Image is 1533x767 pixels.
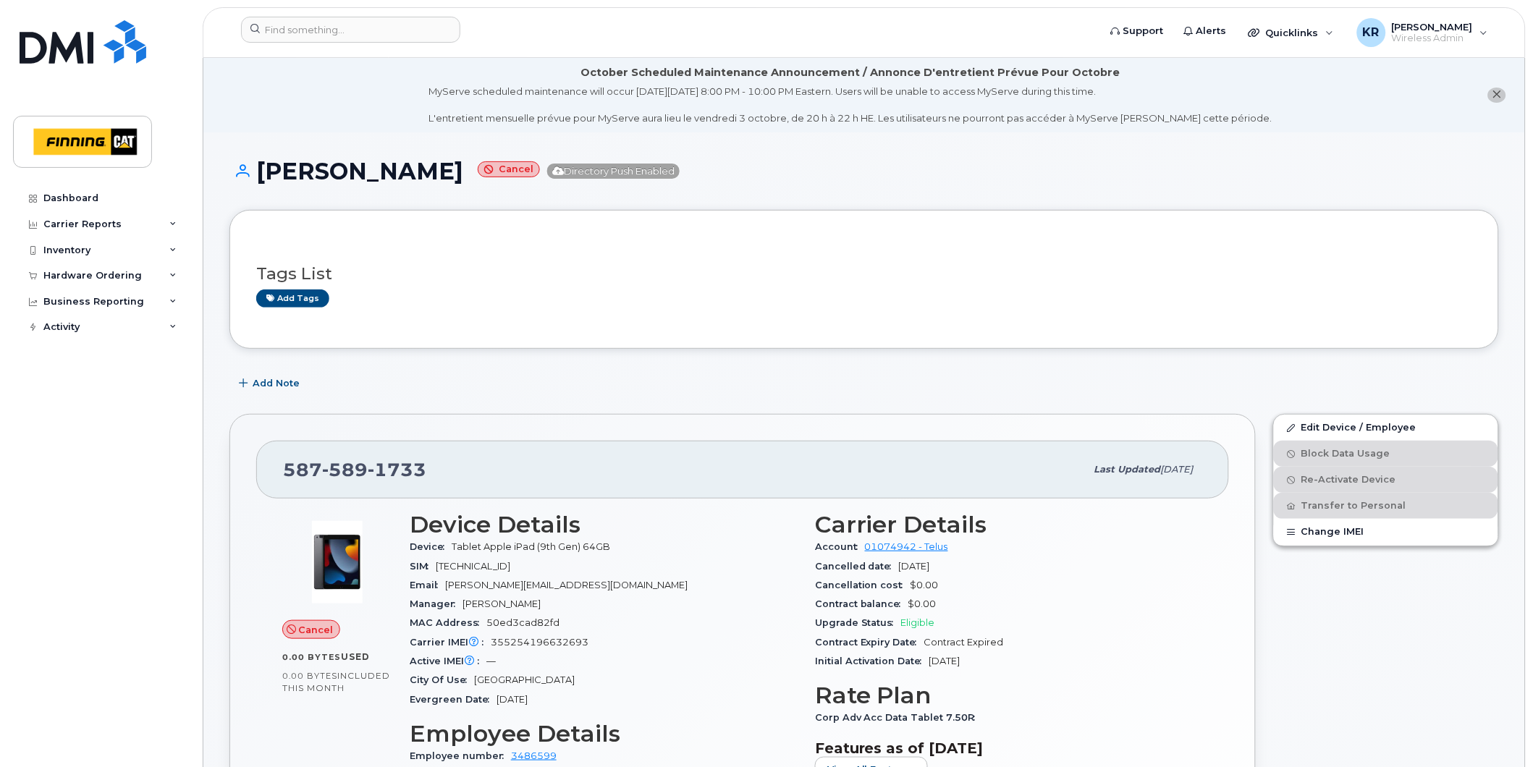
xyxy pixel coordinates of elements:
span: — [486,656,496,666]
span: 589 [322,459,368,480]
span: [DATE] [497,694,528,705]
button: close notification [1488,88,1506,103]
span: Last updated [1094,464,1161,475]
div: October Scheduled Maintenance Announcement / Annonce D'entretient Prévue Pour Octobre [581,65,1120,80]
span: [GEOGRAPHIC_DATA] [474,674,575,685]
span: used [341,651,370,662]
span: Manager [410,598,463,609]
span: [TECHNICAL_ID] [436,561,510,572]
span: Upgrade Status [815,617,901,628]
span: Carrier IMEI [410,637,491,648]
span: Re-Activate Device [1301,475,1396,486]
span: Directory Push Enabled [547,164,680,179]
button: Re-Activate Device [1274,467,1498,493]
span: City Of Use [410,674,474,685]
span: Tablet Apple iPad (9th Gen) 64GB [452,541,610,552]
small: Cancel [478,161,540,178]
span: MAC Address [410,617,486,628]
span: Initial Activation Date [815,656,929,666]
span: Contract Expired [924,637,1004,648]
span: [PERSON_NAME][EMAIL_ADDRESS][DOMAIN_NAME] [445,580,688,590]
span: Eligible [901,617,935,628]
span: Account [815,541,865,552]
span: [DATE] [929,656,960,666]
h3: Employee Details [410,721,798,747]
span: 0.00 Bytes [282,671,337,681]
span: 0.00 Bytes [282,652,341,662]
img: image20231002-4137094-17mgsuq.jpeg [294,519,381,606]
span: Contract Expiry Date [815,637,924,648]
h3: Tags List [256,265,1472,283]
button: Block Data Usage [1274,441,1498,467]
a: Add tags [256,289,329,308]
button: Transfer to Personal [1274,493,1498,519]
button: Change IMEI [1274,519,1498,545]
span: Device [410,541,452,552]
span: $0.00 [908,598,937,609]
h3: Features as of [DATE] [815,740,1203,757]
span: 1733 [368,459,426,480]
span: Cancelled date [815,561,899,572]
span: 587 [283,459,426,480]
span: Contract balance [815,598,908,609]
h3: Device Details [410,512,798,538]
span: [DATE] [899,561,930,572]
span: 50ed3cad82fd [486,617,559,628]
span: Evergreen Date [410,694,497,705]
a: 3486599 [511,750,557,761]
span: $0.00 [911,580,939,590]
span: Active IMEI [410,656,486,666]
span: 355254196632693 [491,637,588,648]
span: Cancellation cost [815,580,911,590]
h3: Rate Plan [815,682,1203,708]
span: Employee number [410,750,511,761]
button: Add Note [229,370,312,397]
h1: [PERSON_NAME] [229,158,1499,184]
span: Corp Adv Acc Data Tablet 7.50R [815,712,983,723]
a: 01074942 - Telus [865,541,948,552]
span: Add Note [253,376,300,390]
div: MyServe scheduled maintenance will occur [DATE][DATE] 8:00 PM - 10:00 PM Eastern. Users will be u... [429,85,1272,125]
span: Email [410,580,445,590]
span: [PERSON_NAME] [463,598,541,609]
h3: Carrier Details [815,512,1203,538]
iframe: Messenger Launcher [1470,704,1522,756]
span: [DATE] [1161,464,1194,475]
span: SIM [410,561,436,572]
a: Edit Device / Employee [1274,415,1498,441]
span: Cancel [299,623,334,637]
